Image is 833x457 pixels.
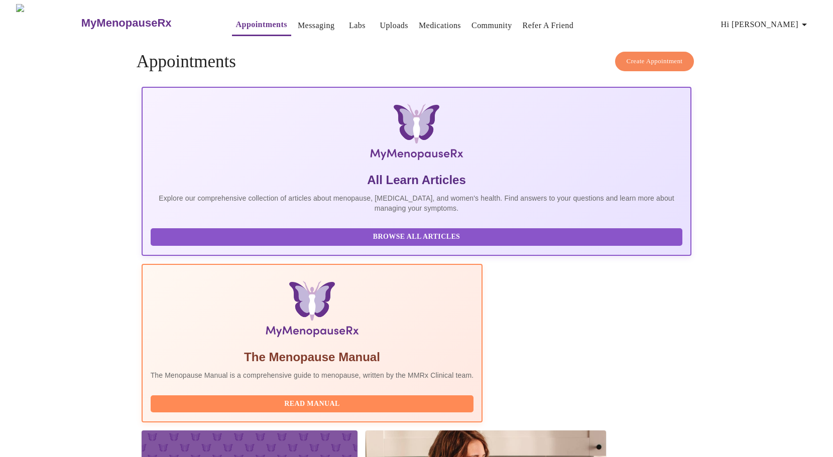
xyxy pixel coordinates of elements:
[16,4,80,42] img: MyMenopauseRx Logo
[151,232,685,240] a: Browse All Articles
[151,370,474,380] p: The Menopause Manual is a comprehensive guide to menopause, written by the MMRx Clinical team.
[151,193,683,213] p: Explore our comprehensive collection of articles about menopause, [MEDICAL_DATA], and women's hea...
[471,19,512,33] a: Community
[721,18,810,32] span: Hi [PERSON_NAME]
[151,395,474,413] button: Read Manual
[151,172,683,188] h5: All Learn Articles
[349,19,366,33] a: Labs
[161,398,464,410] span: Read Manual
[467,16,516,36] button: Community
[151,349,474,365] h5: The Menopause Manual
[615,52,694,71] button: Create Appointment
[294,16,338,36] button: Messaging
[717,15,814,35] button: Hi [PERSON_NAME]
[202,281,422,341] img: Menopause Manual
[151,399,477,407] a: Read Manual
[137,52,697,72] h4: Appointments
[341,16,373,36] button: Labs
[233,104,600,164] img: MyMenopauseRx Logo
[627,56,683,67] span: Create Appointment
[380,19,408,33] a: Uploads
[236,18,287,32] a: Appointments
[80,6,211,41] a: MyMenopauseRx
[81,17,172,30] h3: MyMenopauseRx
[151,228,683,246] button: Browse All Articles
[376,16,412,36] button: Uploads
[519,16,578,36] button: Refer a Friend
[161,231,673,243] span: Browse All Articles
[298,19,334,33] a: Messaging
[419,19,461,33] a: Medications
[523,19,574,33] a: Refer a Friend
[232,15,291,36] button: Appointments
[415,16,465,36] button: Medications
